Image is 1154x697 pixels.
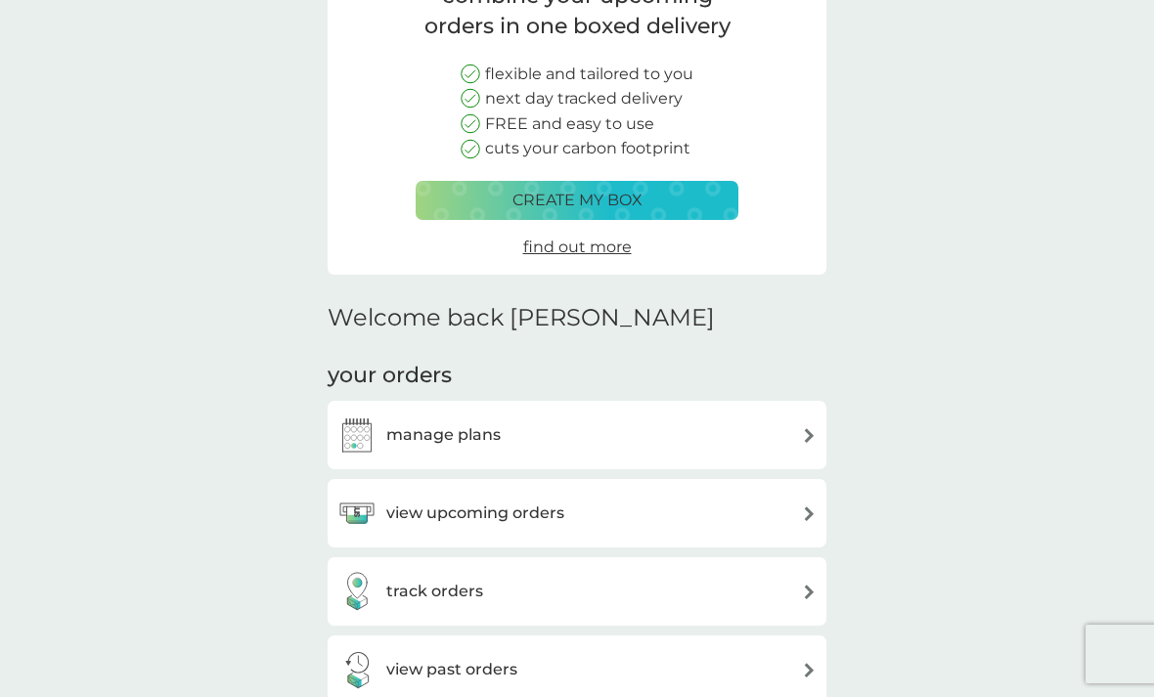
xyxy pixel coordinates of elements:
button: create my box [416,181,738,220]
a: find out more [523,235,632,260]
p: cuts your carbon footprint [485,136,690,161]
p: next day tracked delivery [485,86,683,111]
h3: track orders [386,579,483,604]
img: arrow right [802,506,817,521]
p: FREE and easy to use [485,111,654,137]
span: find out more [523,238,632,256]
img: arrow right [802,585,817,599]
h3: manage plans [386,422,501,448]
img: arrow right [802,428,817,443]
p: create my box [512,188,643,213]
img: arrow right [802,663,817,677]
h3: view upcoming orders [386,501,564,526]
h2: Welcome back [PERSON_NAME] [328,304,715,332]
h3: your orders [328,361,452,391]
h3: view past orders [386,657,517,682]
p: flexible and tailored to you [485,62,693,87]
